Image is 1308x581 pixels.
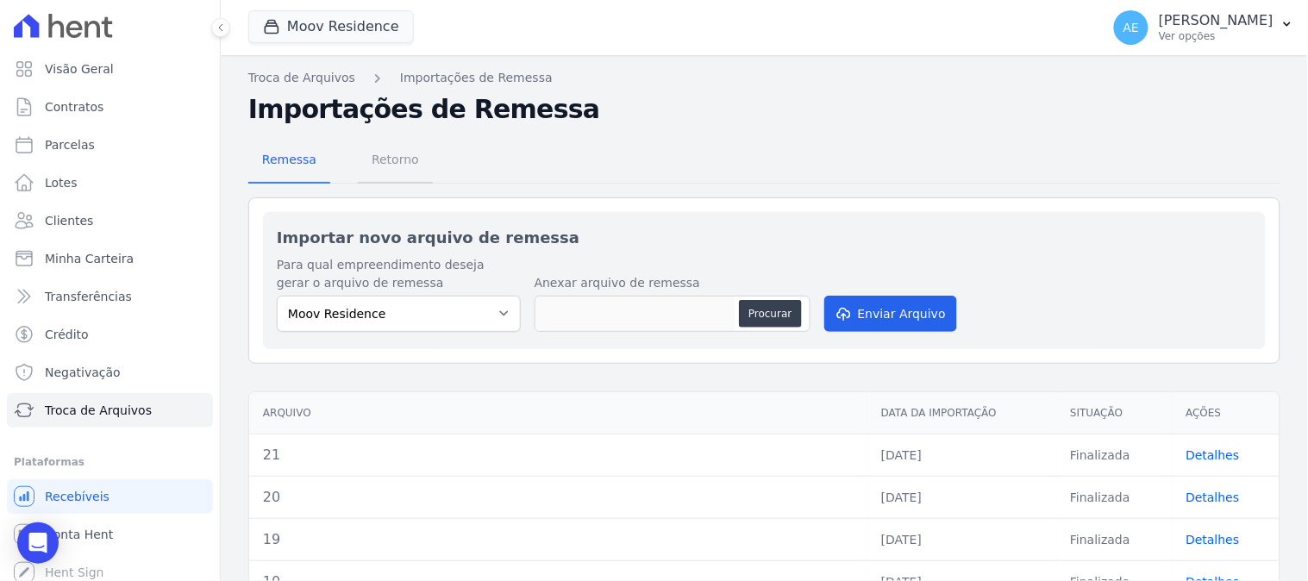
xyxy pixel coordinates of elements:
[1056,434,1172,476] td: Finalizada
[7,52,213,86] a: Visão Geral
[277,256,521,292] label: Para qual empreendimento deseja gerar o arquivo de remessa
[17,522,59,564] div: Open Intercom Messenger
[535,274,810,292] label: Anexar arquivo de remessa
[1173,392,1280,434] th: Ações
[1186,490,1240,504] a: Detalhes
[7,128,213,162] a: Parcelas
[7,355,213,390] a: Negativação
[824,296,957,332] button: Enviar Arquivo
[739,300,801,328] button: Procurar
[7,241,213,276] a: Minha Carteira
[45,250,134,267] span: Minha Carteira
[358,139,433,184] a: Retorno
[7,203,213,238] a: Clientes
[249,392,867,434] th: Arquivo
[1186,448,1240,462] a: Detalhes
[45,364,121,381] span: Negativação
[248,69,1280,87] nav: Breadcrumb
[867,434,1056,476] td: [DATE]
[867,518,1056,560] td: [DATE]
[45,174,78,191] span: Lotes
[1123,22,1139,34] span: AE
[248,139,330,184] a: Remessa
[1100,3,1308,52] button: AE [PERSON_NAME] Ver opções
[1056,518,1172,560] td: Finalizada
[45,60,114,78] span: Visão Geral
[45,98,103,116] span: Contratos
[7,166,213,200] a: Lotes
[263,487,854,508] div: 20
[45,288,132,305] span: Transferências
[263,529,854,550] div: 19
[1159,29,1274,43] p: Ver opções
[7,317,213,352] a: Crédito
[867,476,1056,518] td: [DATE]
[1186,533,1240,547] a: Detalhes
[277,226,1252,249] h2: Importar novo arquivo de remessa
[252,142,327,177] span: Remessa
[45,526,113,543] span: Conta Hent
[248,69,355,87] a: Troca de Arquivos
[7,279,213,314] a: Transferências
[1056,476,1172,518] td: Finalizada
[248,94,1280,125] h2: Importações de Remessa
[45,488,110,505] span: Recebíveis
[361,142,429,177] span: Retorno
[14,452,206,472] div: Plataformas
[45,402,152,419] span: Troca de Arquivos
[45,136,95,153] span: Parcelas
[7,479,213,514] a: Recebíveis
[1159,12,1274,29] p: [PERSON_NAME]
[1056,392,1172,434] th: Situação
[7,517,213,552] a: Conta Hent
[7,393,213,428] a: Troca de Arquivos
[263,445,854,465] div: 21
[248,10,414,43] button: Moov Residence
[45,212,93,229] span: Clientes
[7,90,213,124] a: Contratos
[400,69,553,87] a: Importações de Remessa
[248,139,433,184] nav: Tab selector
[867,392,1056,434] th: Data da Importação
[45,326,89,343] span: Crédito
